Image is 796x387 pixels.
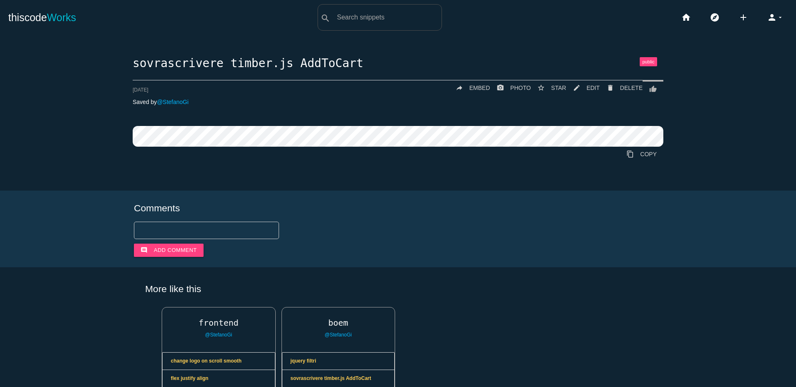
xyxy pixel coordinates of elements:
button: commentAdd comment [134,244,204,257]
a: thiscodeWorks [8,4,76,31]
i: search [320,5,330,31]
a: mode_editEDIT [566,80,600,95]
i: star_border [537,80,545,95]
a: photo_cameraPHOTO [490,80,531,95]
i: reply [456,80,463,95]
span: Works [47,12,76,23]
i: photo_camera [497,80,504,95]
i: delete [607,80,614,95]
a: frontend [162,318,275,327]
button: star_borderSTAR [531,80,566,95]
i: explore [710,4,720,31]
a: change logo on scroll smooth [163,353,275,370]
input: Search snippets [333,9,442,26]
i: home [681,4,691,31]
h5: More like this [133,284,663,294]
a: sovrascrivere timber.js AddToCart [282,370,395,387]
h1: sovrascrivere timber.js AddToCart [133,57,663,70]
a: Copy to Clipboard [620,147,663,162]
i: content_copy [626,147,634,162]
a: @StefanoGi [157,99,188,105]
button: search [318,5,333,30]
a: replyEMBED [449,80,490,95]
a: boem [282,318,395,327]
i: person [767,4,777,31]
span: DELETE [620,85,643,91]
h5: Comments [134,203,662,213]
i: mode_edit [573,80,580,95]
a: jquery filtri [282,353,395,370]
a: @StefanoGi [205,332,232,338]
p: Saved by [133,99,663,105]
a: @StefanoGi [325,332,352,338]
span: STAR [551,85,566,91]
span: EDIT [587,85,600,91]
span: PHOTO [510,85,531,91]
span: [DATE] [133,87,148,93]
i: comment [141,244,148,257]
span: EMBED [469,85,490,91]
a: Delete Post [600,80,643,95]
i: arrow_drop_down [777,4,784,31]
i: add [738,4,748,31]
